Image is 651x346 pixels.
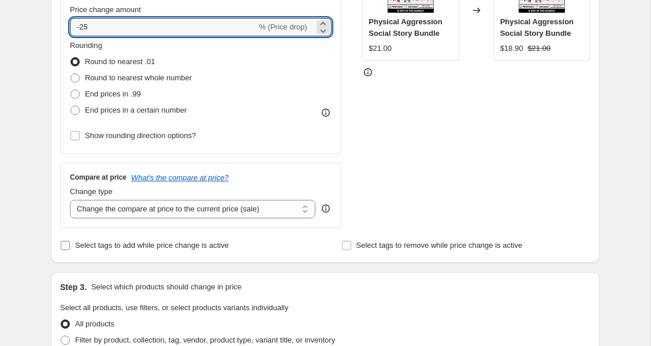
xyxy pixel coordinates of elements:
span: End prices in a certain number [85,106,187,114]
span: Select tags to remove while price change is active [356,241,523,250]
span: Select tags to add while price change is active [75,241,229,250]
span: % (Price drop) [259,23,307,31]
span: Show rounding direction options? [85,131,196,140]
span: Round to nearest whole number [85,73,192,82]
span: Rounding [70,41,102,50]
span: Physical Aggression Social Story Bundle [369,17,442,38]
input: -15 [70,18,256,36]
button: What's the compare at price? [131,173,229,182]
span: Physical Aggression Social Story Bundle [500,17,574,38]
span: Round to nearest .01 [85,57,155,66]
span: Price change amount [70,5,141,14]
div: $21.00 [369,43,392,54]
span: Select all products, use filters, or select products variants individually [60,303,288,312]
p: Select which products should change in price [91,281,241,293]
span: Filter by product, collection, tag, vendor, product type, variant title, or inventory [75,336,335,344]
strike: $21.00 [527,43,550,54]
h3: Compare at price [70,173,127,182]
span: All products [75,319,114,328]
h2: Step 3. [60,281,87,293]
span: Change type [70,187,113,196]
div: $18.90 [500,43,523,54]
span: End prices in .99 [85,90,141,98]
div: help [320,203,332,214]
